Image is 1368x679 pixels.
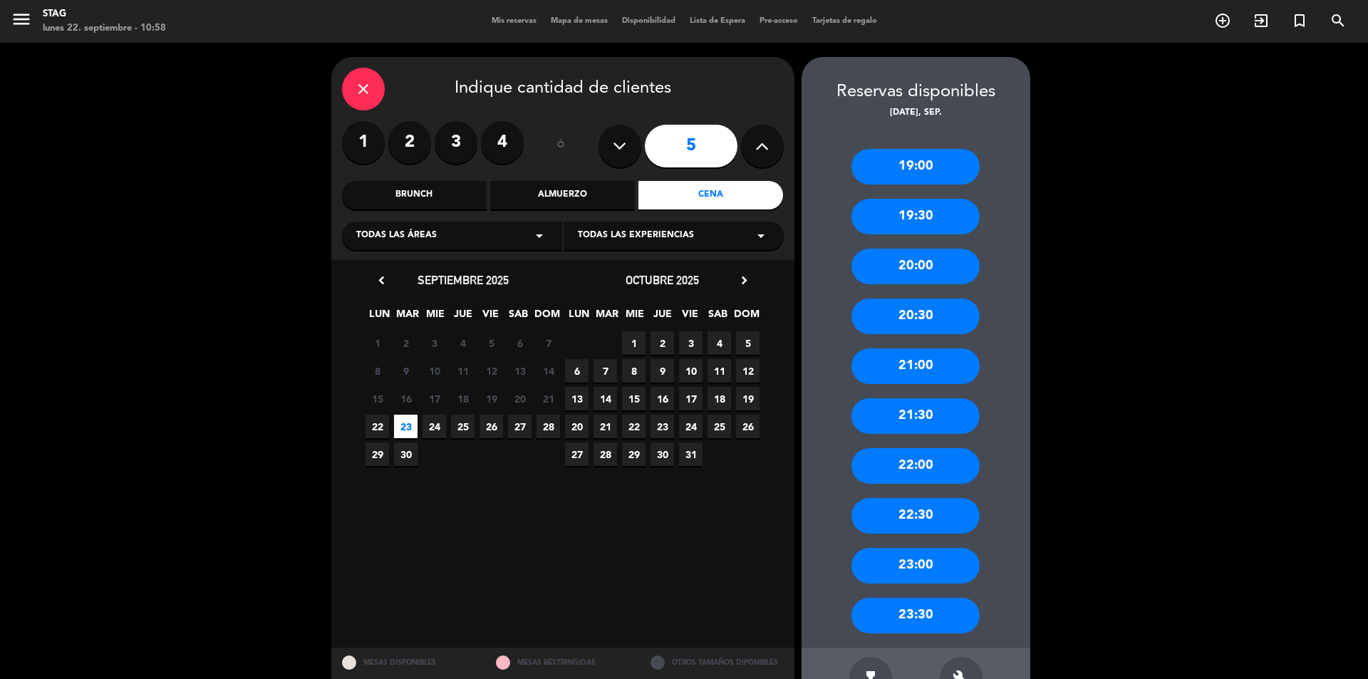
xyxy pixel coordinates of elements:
[595,306,618,329] span: MAR
[737,273,752,288] i: chevron_right
[537,387,560,410] span: 21
[356,229,437,243] span: Todas las áreas
[479,306,502,329] span: VIE
[484,17,544,25] span: Mis reservas
[736,387,760,410] span: 19
[394,442,418,466] span: 30
[736,359,760,383] span: 12
[355,81,372,98] i: close
[594,415,617,438] span: 21
[651,331,674,355] span: 2
[851,348,980,384] div: 21:00
[678,306,702,329] span: VIE
[622,442,646,466] span: 29
[480,387,503,410] span: 19
[567,306,591,329] span: LUN
[331,648,486,678] div: MESAS DISPONIBLES
[537,415,560,438] span: 28
[708,387,731,410] span: 18
[342,68,784,110] div: Indique cantidad de clientes
[708,331,731,355] span: 4
[43,21,166,36] div: lunes 22. septiembre - 10:58
[537,331,560,355] span: 7
[622,387,646,410] span: 15
[531,227,548,244] i: arrow_drop_down
[679,442,703,466] span: 31
[537,359,560,383] span: 14
[805,17,884,25] span: Tarjetas de regalo
[394,387,418,410] span: 16
[480,359,503,383] span: 12
[565,415,589,438] span: 20
[851,199,980,234] div: 19:30
[423,387,446,410] span: 17
[544,17,615,25] span: Mapa de mesas
[651,359,674,383] span: 9
[374,273,389,288] i: chevron_left
[508,387,532,410] span: 20
[565,442,589,466] span: 27
[594,387,617,410] span: 14
[490,181,635,209] div: Almuerzo
[43,7,166,21] div: STAG
[342,181,487,209] div: Brunch
[679,387,703,410] span: 17
[736,331,760,355] span: 5
[1291,12,1308,29] i: turned_in_not
[394,415,418,438] span: 23
[480,415,503,438] span: 26
[366,387,389,410] span: 15
[623,306,646,329] span: MIE
[594,442,617,466] span: 28
[851,149,980,185] div: 19:00
[451,415,475,438] span: 25
[706,306,730,329] span: SAB
[851,398,980,434] div: 21:30
[534,306,558,329] span: DOM
[368,306,391,329] span: LUN
[752,17,805,25] span: Pre-acceso
[451,387,475,410] span: 18
[626,273,699,287] span: octubre 2025
[802,78,1030,106] div: Reservas disponibles
[423,306,447,329] span: MIE
[508,359,532,383] span: 13
[435,121,477,164] label: 3
[481,121,524,164] label: 4
[594,359,617,383] span: 7
[11,9,32,30] i: menu
[366,331,389,355] span: 1
[388,121,431,164] label: 2
[651,387,674,410] span: 16
[451,331,475,355] span: 4
[366,359,389,383] span: 8
[423,331,446,355] span: 3
[622,359,646,383] span: 8
[679,331,703,355] span: 3
[651,442,674,466] span: 30
[851,299,980,334] div: 20:30
[480,331,503,355] span: 5
[615,17,683,25] span: Disponibilidad
[679,415,703,438] span: 24
[708,359,731,383] span: 11
[851,498,980,534] div: 22:30
[736,415,760,438] span: 26
[708,415,731,438] span: 25
[851,448,980,484] div: 22:00
[679,359,703,383] span: 10
[366,442,389,466] span: 29
[451,306,475,329] span: JUE
[802,106,1030,120] div: [DATE], sep.
[578,229,694,243] span: Todas las experiencias
[418,273,509,287] span: septiembre 2025
[342,121,385,164] label: 1
[538,121,584,171] div: ó
[851,249,980,284] div: 20:00
[851,548,980,584] div: 23:00
[508,331,532,355] span: 6
[11,9,32,35] button: menu
[508,415,532,438] span: 27
[423,359,446,383] span: 10
[366,415,389,438] span: 22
